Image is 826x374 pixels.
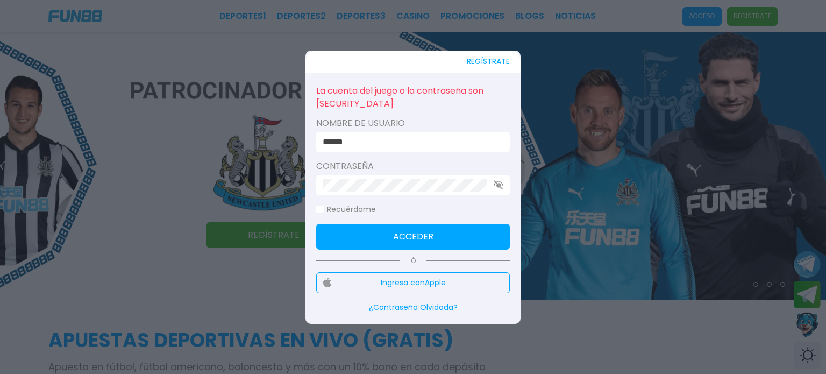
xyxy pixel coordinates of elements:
p: Ó [316,256,510,266]
p: La cuenta del juego o la contraseña son [SECURITY_DATA] [316,83,510,111]
label: Contraseña [316,160,510,173]
button: Acceder [316,224,510,250]
button: REGÍSTRATE [467,51,510,73]
label: Nombre de usuario [316,117,510,130]
p: ¿Contraseña Olvidada? [316,302,510,313]
button: Ingresa conApple [316,272,510,293]
label: Recuérdame [316,204,376,215]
